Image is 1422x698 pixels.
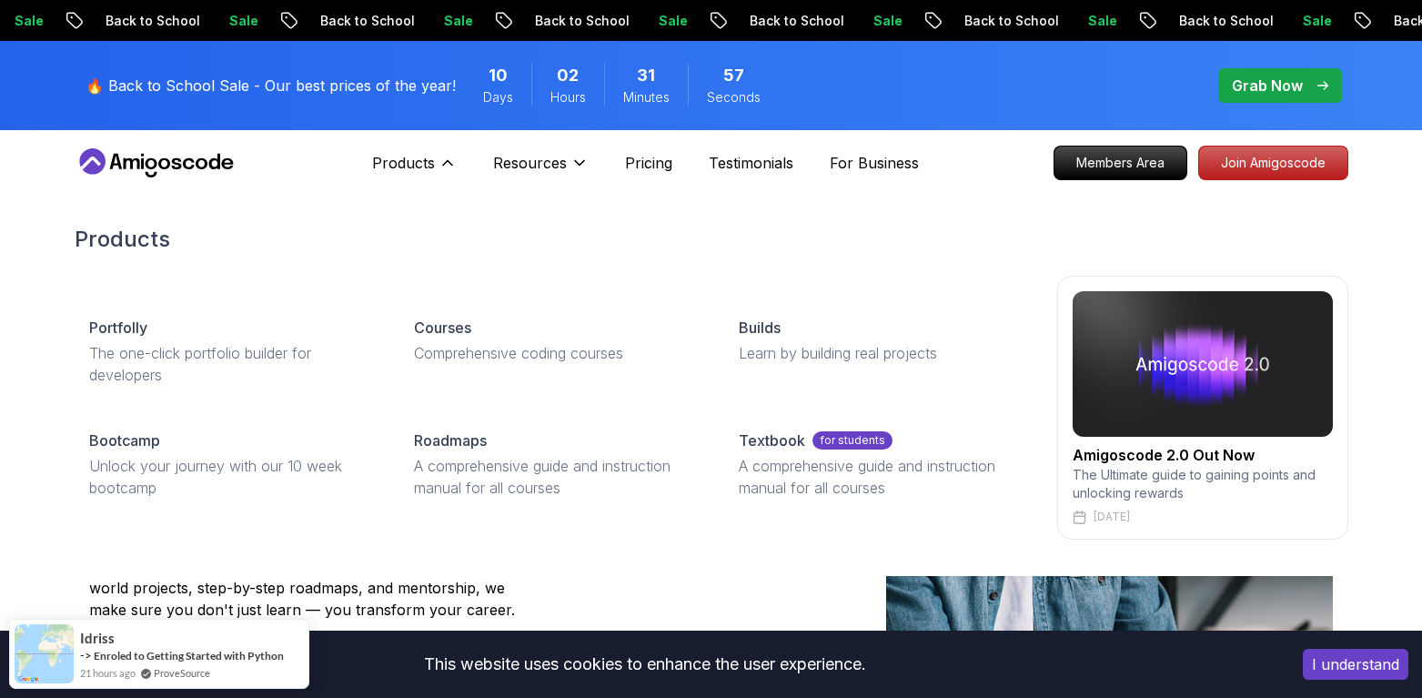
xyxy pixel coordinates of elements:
[780,12,838,30] p: Sale
[493,152,567,174] p: Resources
[637,63,655,88] span: 31 Minutes
[1232,75,1303,96] p: Grab Now
[1085,12,1209,30] p: Back to School
[1054,146,1187,180] a: Members Area
[414,317,471,339] p: Courses
[483,88,513,106] span: Days
[1073,466,1333,502] p: The Ultimate guide to gaining points and unlocking rewards
[89,317,147,339] p: Portfolly
[830,152,919,174] a: For Business
[1057,276,1348,540] a: amigoscode 2.0Amigoscode 2.0 Out NowThe Ultimate guide to gaining points and unlocking rewards[DATE]
[1209,12,1267,30] p: Sale
[414,342,695,364] p: Comprehensive coding courses
[89,455,370,499] p: Unlock your journey with our 10 week bootcamp
[625,152,672,174] a: Pricing
[1199,147,1347,179] p: Join Amigoscode
[656,12,780,30] p: Back to School
[724,415,1034,513] a: Textbookfor studentsA comprehensive guide and instruction manual for all courses
[94,649,284,663] a: Enroled to Getting Started with Python
[89,430,160,451] p: Bootcamp
[14,644,1276,684] div: This website uses cookies to enhance the user experience.
[493,152,589,188] button: Resources
[86,75,456,96] p: 🔥 Back to School Sale - Our best prices of the year!
[565,12,623,30] p: Sale
[994,12,1053,30] p: Sale
[227,12,350,30] p: Back to School
[441,12,565,30] p: Back to School
[1073,444,1333,466] h2: Amigoscode 2.0 Out Now
[136,12,194,30] p: Sale
[414,430,487,451] p: Roadmaps
[89,533,526,621] p: Amigoscode has helped thousands of developers land roles at Amazon, Starling Bank, Mercado Livre,...
[372,152,457,188] button: Products
[350,12,408,30] p: Sale
[1073,291,1333,437] img: amigoscode 2.0
[1198,146,1348,180] a: Join Amigoscode
[372,152,435,174] p: Products
[399,415,710,513] a: RoadmapsA comprehensive guide and instruction manual for all courses
[80,648,92,663] span: ->
[154,665,210,681] a: ProveSource
[80,631,115,646] span: idriss
[12,12,136,30] p: Back to School
[812,431,893,450] p: for students
[1303,649,1408,680] button: Accept cookies
[871,12,994,30] p: Back to School
[739,455,1020,499] p: A comprehensive guide and instruction manual for all courses
[75,225,1348,254] h2: Products
[489,63,508,88] span: 10 Days
[709,152,793,174] a: Testimonials
[739,317,781,339] p: Builds
[1094,510,1130,524] p: [DATE]
[75,415,385,513] a: BootcampUnlock your journey with our 10 week bootcamp
[15,624,74,683] img: provesource social proof notification image
[623,88,670,106] span: Minutes
[739,342,1020,364] p: Learn by building real projects
[75,302,385,400] a: PortfollyThe one-click portfolio builder for developers
[724,302,1034,379] a: BuildsLearn by building real projects
[89,342,370,386] p: The one-click portfolio builder for developers
[1054,147,1186,179] p: Members Area
[399,302,710,379] a: CoursesComprehensive coding courses
[414,455,695,499] p: A comprehensive guide and instruction manual for all courses
[739,430,805,451] p: Textbook
[723,63,744,88] span: 57 Seconds
[557,63,579,88] span: 2 Hours
[80,665,136,681] span: 21 hours ago
[707,88,761,106] span: Seconds
[550,88,586,106] span: Hours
